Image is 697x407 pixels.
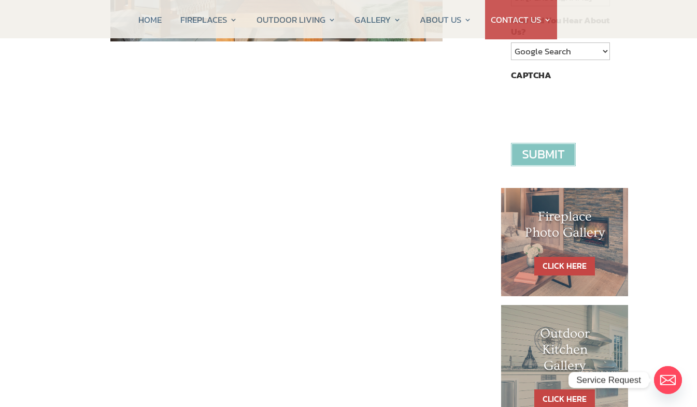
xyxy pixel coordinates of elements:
[522,326,608,380] h1: Outdoor Kitchen Gallery
[522,209,608,246] h1: Fireplace Photo Gallery
[534,257,595,276] a: CLICK HERE
[511,69,551,81] label: CAPTCHA
[511,143,576,166] input: Submit
[654,366,682,394] a: Email
[511,86,668,126] iframe: reCAPTCHA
